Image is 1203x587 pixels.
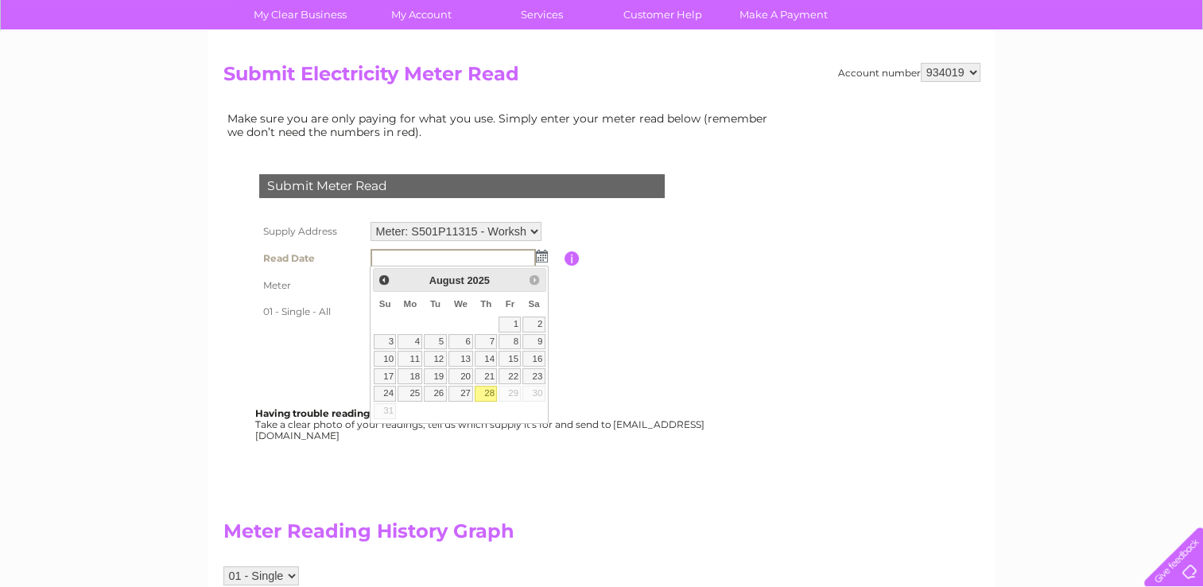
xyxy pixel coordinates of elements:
[448,334,474,350] a: 6
[374,334,396,350] a: 3
[499,351,521,367] a: 15
[255,245,367,272] th: Read Date
[454,299,468,309] span: Wednesday
[448,386,474,402] a: 27
[223,520,780,550] h2: Meter Reading History Graph
[374,351,396,367] a: 10
[374,368,396,384] a: 17
[374,386,396,402] a: 24
[255,408,707,441] div: Take a clear photo of your readings, tell us which supply it's for and send to [EMAIL_ADDRESS][DO...
[398,351,422,367] a: 11
[565,251,580,266] input: Information
[424,334,446,350] a: 5
[838,63,980,82] div: Account number
[522,351,545,367] a: 16
[923,68,953,80] a: Water
[522,317,545,332] a: 2
[424,368,446,384] a: 19
[429,274,464,286] span: August
[398,368,422,384] a: 18
[903,8,1013,28] a: 0333 014 3131
[1007,68,1055,80] a: Telecoms
[528,299,539,309] span: Saturday
[424,386,446,402] a: 26
[448,351,474,367] a: 13
[475,351,497,367] a: 14
[522,334,545,350] a: 9
[499,368,521,384] a: 22
[259,174,665,198] div: Submit Meter Read
[379,299,391,309] span: Sunday
[375,270,394,289] a: Prev
[475,386,497,402] a: 28
[227,9,978,77] div: Clear Business is a trading name of Verastar Limited (registered in [GEOGRAPHIC_DATA] No. 3667643...
[223,108,780,142] td: Make sure you are only paying for what you use. Simply enter your meter read below (remember we d...
[255,272,367,299] th: Meter
[475,368,497,384] a: 21
[448,368,474,384] a: 20
[424,351,446,367] a: 12
[475,334,497,350] a: 7
[963,68,998,80] a: Energy
[367,325,565,355] td: Are you sure the read you have entered is correct?
[467,274,489,286] span: 2025
[499,334,521,350] a: 8
[1151,68,1188,80] a: Log out
[506,299,515,309] span: Friday
[42,41,123,90] img: logo.png
[255,218,367,245] th: Supply Address
[378,274,390,286] span: Prev
[255,407,433,419] b: Having trouble reading your meter?
[522,368,545,384] a: 23
[536,250,548,262] img: ...
[499,317,521,332] a: 1
[398,334,422,350] a: 4
[480,299,491,309] span: Thursday
[1097,68,1136,80] a: Contact
[398,386,422,402] a: 25
[1065,68,1088,80] a: Blog
[430,299,440,309] span: Tuesday
[255,299,367,325] th: 01 - Single - All
[404,299,417,309] span: Monday
[223,63,980,93] h2: Submit Electricity Meter Read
